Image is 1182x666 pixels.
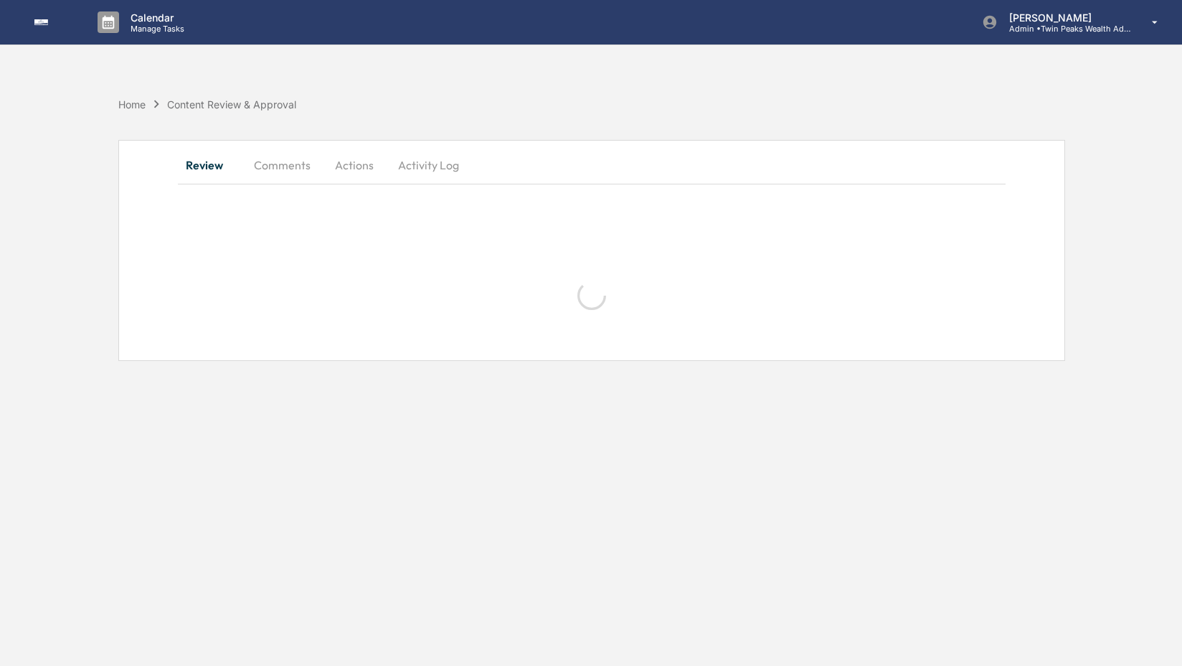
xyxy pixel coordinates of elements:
button: Activity Log [387,148,471,182]
div: Home [118,98,146,111]
button: Comments [242,148,322,182]
p: [PERSON_NAME] [998,11,1131,24]
div: secondary tabs example [178,148,1006,182]
img: logo [34,19,69,24]
div: Content Review & Approval [167,98,296,111]
button: Actions [322,148,387,182]
p: Calendar [119,11,192,24]
p: Manage Tasks [119,24,192,34]
button: Review [178,148,242,182]
p: Admin • Twin Peaks Wealth Advisors [998,24,1131,34]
